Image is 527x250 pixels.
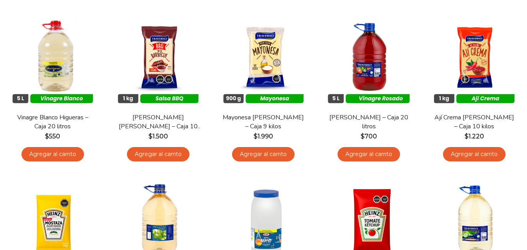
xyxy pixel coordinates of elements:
span: $ [148,133,152,140]
a: Agregar al carrito: “Mayonesa Traverso - Caja 9 kilos” [232,147,295,161]
a: Agregar al carrito: “Salsa Barbacue Traverso - Caja 10 kilos” [127,147,189,161]
bdi: 1.990 [254,133,273,140]
span: $ [45,133,49,140]
bdi: 1.500 [148,133,168,140]
a: Agregar al carrito: “Vinagre Blanco Higueras - Caja 20 litros” [21,147,84,161]
a: Mayonesa [PERSON_NAME] – Caja 9 kilos [222,113,306,131]
a: [PERSON_NAME] [PERSON_NAME] – Caja 10 kilos [116,113,200,131]
span: $ [254,133,257,140]
span: $ [361,133,364,140]
a: [PERSON_NAME] – Caja 20 litros [327,113,411,131]
a: Vinagre Blanco Higueras – Caja 20 litros [11,113,95,131]
bdi: 700 [361,133,377,140]
a: Agregar al carrito: “Vinagre Rosado Traverso - Caja 20 litros” [338,147,400,161]
span: $ [464,133,468,140]
bdi: 550 [45,133,60,140]
bdi: 1.220 [464,133,484,140]
a: Ají Crema [PERSON_NAME] – Caja 10 kilos [432,113,516,131]
a: Agregar al carrito: “Ají Crema Traverso - Caja 10 kilos” [443,147,506,161]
